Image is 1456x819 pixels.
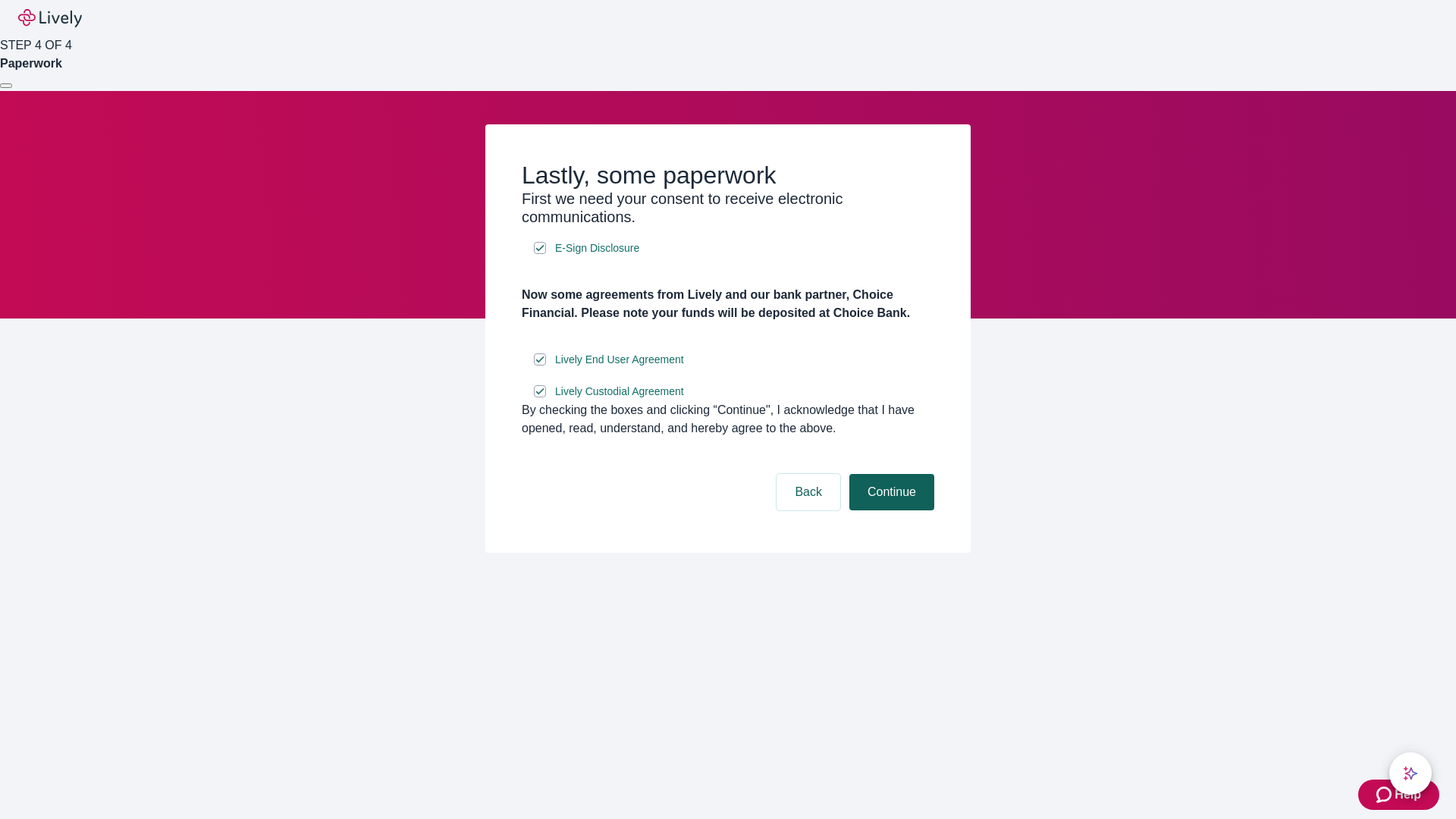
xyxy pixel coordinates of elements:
[522,190,934,226] h3: First we need your consent to receive electronic communications.
[555,240,639,256] span: E-Sign Disclosure
[522,161,934,190] h2: Lastly, some paperwork
[1403,766,1418,781] svg: Lively AI Assistant
[777,474,840,510] button: Back
[1376,786,1395,804] svg: Zendesk support icon
[552,350,687,369] a: e-sign disclosure document
[522,286,934,322] h4: Now some agreements from Lively and our bank partner, Choice Financial. Please note your funds wi...
[552,239,642,258] a: e-sign disclosure document
[555,384,684,400] span: Lively Custodial Agreement
[552,382,687,401] a: e-sign disclosure document
[1358,780,1439,810] button: Zendesk support iconHelp
[1395,786,1421,804] span: Help
[1389,752,1432,795] button: chat
[522,401,934,438] div: By checking the boxes and clicking “Continue", I acknowledge that I have opened, read, understand...
[849,474,934,510] button: Continue
[18,9,82,27] img: Lively
[555,352,684,368] span: Lively End User Agreement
